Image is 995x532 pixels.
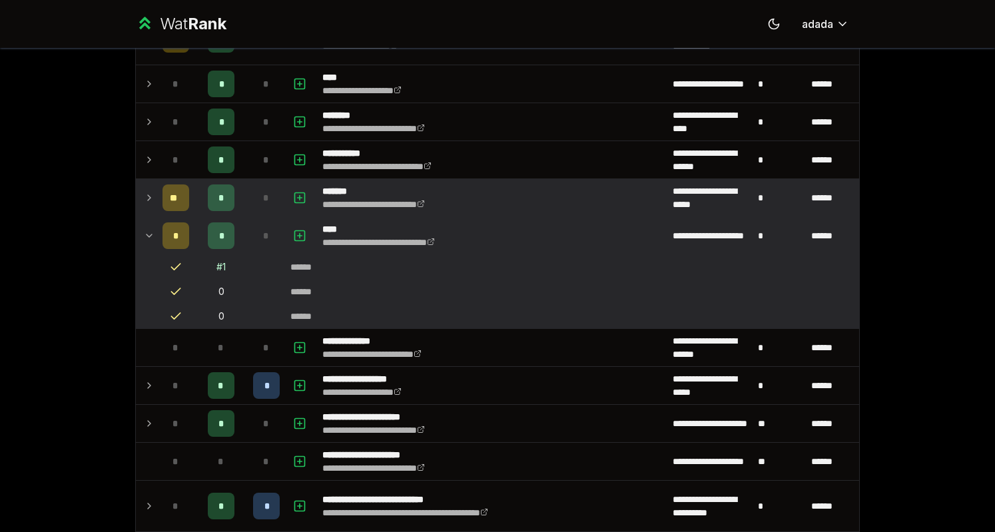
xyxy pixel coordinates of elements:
[802,16,833,32] span: adada
[160,13,226,35] div: Wat
[135,13,226,35] a: WatRank
[188,14,226,33] span: Rank
[216,260,226,274] div: # 1
[791,12,860,36] button: adada
[194,280,248,304] td: 0
[194,304,248,328] td: 0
